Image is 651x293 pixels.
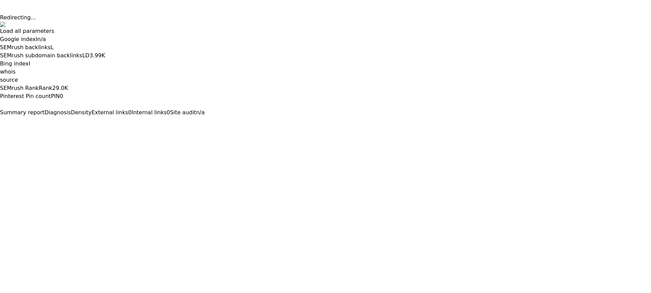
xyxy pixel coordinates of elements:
[170,109,205,116] a: Site auditn/a
[39,85,52,91] span: Rank
[170,109,196,116] span: Site audit
[51,93,60,99] span: PIN
[90,52,105,59] a: 3.99K
[51,44,54,51] span: L
[92,109,128,116] span: External links
[29,60,31,67] span: I
[196,109,204,116] span: n/a
[132,109,166,116] span: Internal links
[60,93,63,99] a: 0
[167,109,170,116] span: 0
[37,36,46,42] a: n/a
[128,109,132,116] span: 0
[82,52,90,59] span: LD
[44,109,71,116] span: Diagnosis
[52,85,68,91] a: 29.0K
[36,36,37,42] span: I
[71,109,92,116] span: Density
